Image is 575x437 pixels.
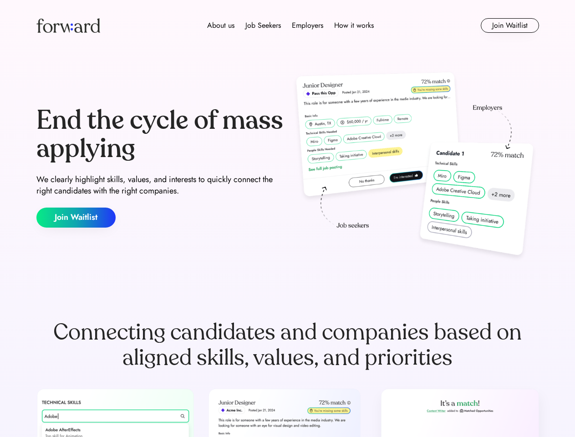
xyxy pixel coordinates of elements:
div: End the cycle of mass applying [36,107,284,163]
div: Job Seekers [245,20,281,31]
div: How it works [334,20,374,31]
div: We clearly highlight skills, values, and interests to quickly connect the right candidates with t... [36,174,284,197]
img: hero-image.png [291,69,539,265]
img: Forward logo [36,18,100,33]
div: About us [207,20,234,31]
div: Connecting candidates and companies based on aligned skills, values, and priorities [36,320,539,371]
button: Join Waitlist [36,208,116,228]
div: Employers [292,20,323,31]
button: Join Waitlist [481,18,539,33]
